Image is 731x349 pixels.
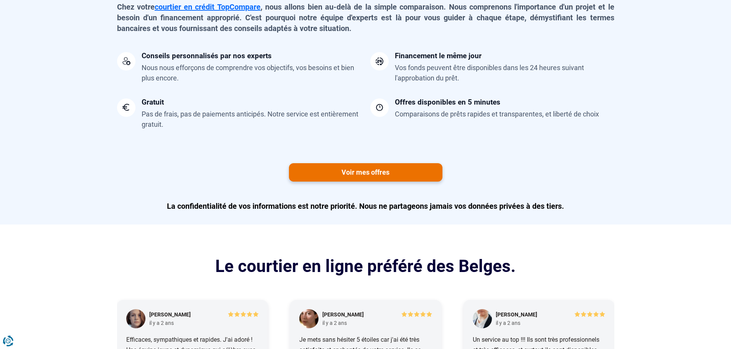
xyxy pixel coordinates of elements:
[322,311,364,319] div: [PERSON_NAME]
[395,98,500,106] div: Offres disponibles en 5 minutes
[395,62,614,83] div: Vos fonds peuvent être disponibles dans les 24 heures suivant l'approbation du prêt.
[155,2,261,11] a: courtier en crédit TopCompare
[142,62,361,83] div: Nous nous efforçons de comprendre vos objectifs, vos besoins et bien plus encore.
[149,311,190,319] div: [PERSON_NAME]
[117,2,614,34] p: Chez votre , nous allons bien au-delà de la simple comparaison. Nous comprenons l'importance d'un...
[395,52,482,59] div: Financement le même jour
[322,320,347,326] div: il y a 2 ans
[401,311,432,317] img: 5/5
[574,311,605,317] img: 5/5
[149,320,173,326] div: il y a 2 ans
[289,163,442,182] a: Voir mes offres
[395,109,599,119] div: Comparaisons de prêts rapides et transparentes, et liberté de choix
[228,311,259,317] img: 5/5
[142,52,272,59] div: Conseils personnalisés par nos experts
[495,311,537,319] div: [PERSON_NAME]
[117,255,614,278] h2: Le courtier en ligne préféré des Belges.
[117,201,614,211] p: La confidentialité de vos informations est notre priorité. Nous ne partageons jamais vos données ...
[142,109,361,129] div: Pas de frais, pas de paiements anticipés. Notre service est entièrement gratuit.
[142,98,164,106] div: Gratuit
[495,320,520,326] div: il y a 2 ans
